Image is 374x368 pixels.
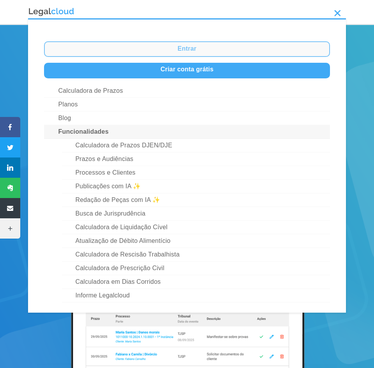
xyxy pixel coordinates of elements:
[62,221,330,234] a: Calculadora de Liquidação Cível
[62,193,330,207] a: Redação de Peças com IA ✨
[62,275,330,289] a: Calculadora em Dias Corridos
[44,125,330,139] a: Funcionalidades
[62,248,330,262] a: Calculadora de Rescisão Trabalhista
[44,98,330,111] a: Planos
[62,152,330,166] a: Prazos e Audiências
[44,41,330,57] a: Entrar
[62,180,330,193] a: Publicações com IA ✨
[62,234,330,248] a: Atualização de Débito Alimentício
[62,262,330,275] a: Calculadora de Prescrição Civil
[28,7,75,17] img: Logo da Legalcloud
[62,207,330,221] a: Busca de Jurisprudência
[62,166,330,180] a: Processos e Clientes
[44,84,330,98] a: Calculadora de Prazos
[44,111,330,125] a: Blog
[44,63,330,78] a: Criar conta grátis
[62,139,330,152] a: Calculadora de Prazos DJEN/DJE
[62,289,330,303] a: Informe Legalcloud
